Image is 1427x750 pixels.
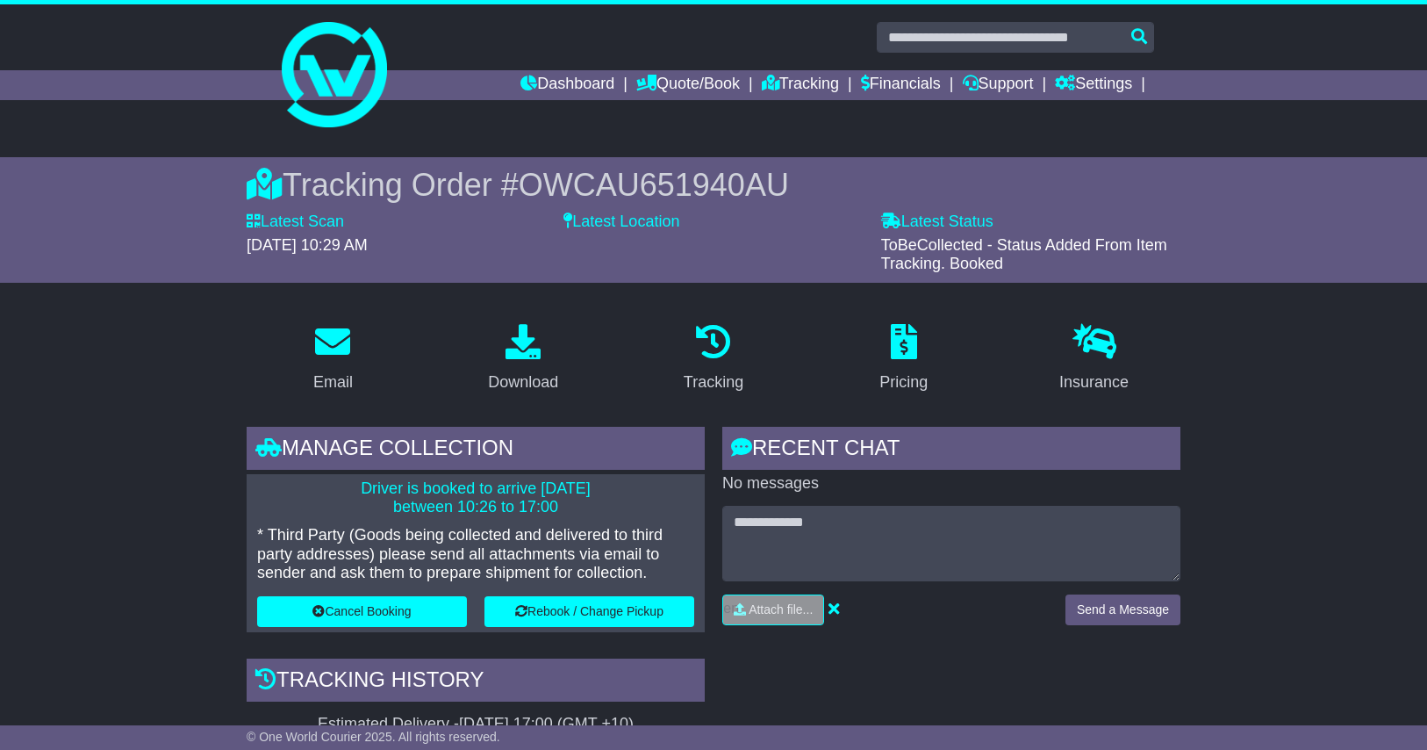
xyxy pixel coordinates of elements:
p: * Third Party (Goods being collected and delivered to third party addresses) please send all atta... [257,526,694,583]
div: RECENT CHAT [722,427,1180,474]
div: Email [313,371,353,394]
a: Support [963,70,1034,100]
button: Cancel Booking [257,596,467,627]
p: Driver is booked to arrive [DATE] between 10:26 to 17:00 [257,480,694,517]
a: Insurance [1048,318,1140,400]
a: Dashboard [520,70,614,100]
button: Rebook / Change Pickup [484,596,694,627]
div: Tracking [684,371,743,394]
span: © One World Courier 2025. All rights reserved. [247,730,500,744]
label: Latest Scan [247,213,344,232]
div: Manage collection [247,427,705,474]
a: Tracking [762,70,839,100]
a: Quote/Book [636,70,740,100]
a: Settings [1055,70,1132,100]
div: Insurance [1059,371,1129,394]
p: No messages [722,474,1180,494]
button: Send a Message [1065,595,1180,625]
span: OWCAU651940AU [519,167,789,203]
a: Download [477,318,570,400]
a: Email [302,318,364,400]
div: Tracking Order # [247,166,1180,204]
div: Estimated Delivery - [247,715,705,734]
span: ToBeCollected - Status Added From Item Tracking. Booked [881,236,1167,273]
label: Latest Location [563,213,679,232]
div: Download [488,371,558,394]
div: [DATE] 17:00 (GMT +10) [459,715,634,734]
a: Tracking [672,318,755,400]
div: Pricing [879,371,928,394]
div: Tracking history [247,659,705,706]
label: Latest Status [881,213,993,232]
a: Pricing [868,318,939,400]
span: [DATE] 10:29 AM [247,236,368,254]
a: Financials [861,70,941,100]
